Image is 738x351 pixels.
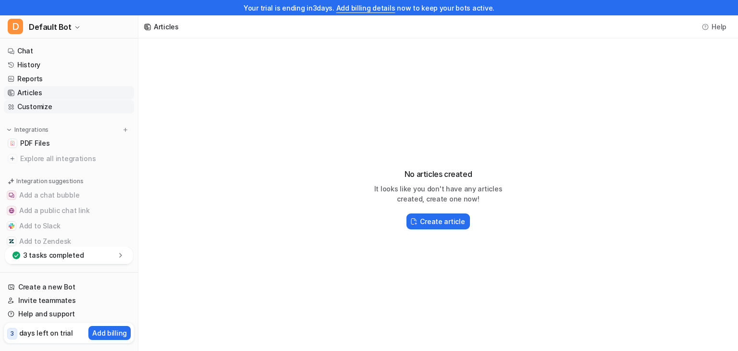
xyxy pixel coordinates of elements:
button: Help [699,20,730,34]
a: History [4,58,134,72]
p: Integrations [14,126,49,134]
div: Articles [154,22,179,32]
button: Add billing [88,326,131,340]
h2: Create article [420,216,465,226]
button: Integrations [4,125,51,135]
a: Add billing details [336,4,395,12]
img: expand menu [6,126,12,133]
span: D [8,19,23,34]
a: Articles [4,86,134,100]
span: Explore all integrations [20,151,130,166]
p: Integration suggestions [16,177,83,186]
a: Reports [4,72,134,86]
a: Invite teammates [4,294,134,307]
a: PDF FilesPDF Files [4,137,134,150]
p: Add billing [92,328,127,338]
a: Explore all integrations [4,152,134,165]
p: days left on trial [19,328,73,338]
button: Add to SlackAdd to Slack [4,218,134,234]
img: PDF Files [10,140,15,146]
h3: No articles created [361,168,515,180]
p: It looks like you don't have any articles created, create one now! [361,184,515,204]
button: Create article [406,213,469,229]
span: Default Bot [29,20,72,34]
a: Help and support [4,307,134,321]
a: Create a new Bot [4,280,134,294]
img: Add to Zendesk [9,238,14,244]
a: Chat [4,44,134,58]
span: PDF Files [20,138,49,148]
button: Add a public chat linkAdd a public chat link [4,203,134,218]
img: explore all integrations [8,154,17,163]
p: 3 [11,329,14,338]
img: Add a public chat link [9,208,14,213]
button: Add a chat bubbleAdd a chat bubble [4,188,134,203]
p: 3 tasks completed [23,251,84,260]
img: menu_add.svg [122,126,129,133]
img: Add to Slack [9,223,14,229]
img: Add a chat bubble [9,192,14,198]
button: Add to ZendeskAdd to Zendesk [4,234,134,249]
a: Customize [4,100,134,113]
